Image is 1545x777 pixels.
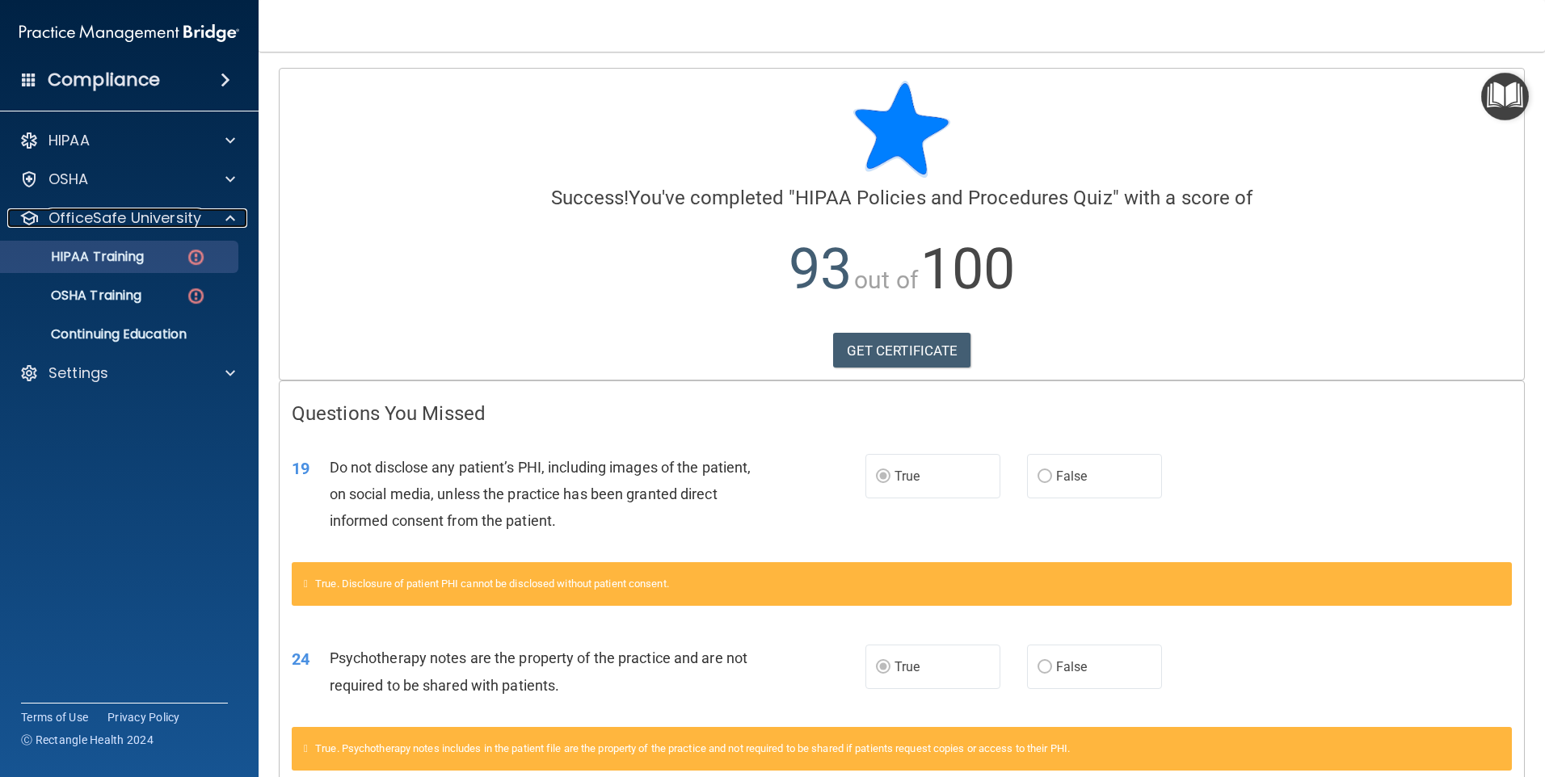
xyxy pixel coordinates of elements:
[1056,468,1088,484] span: False
[1038,661,1052,674] input: False
[292,649,309,669] span: 24
[330,649,747,693] span: Psychotherapy notes are the property of the practice and are not required to be shared with patie...
[48,208,201,228] p: OfficeSafe University
[292,459,309,478] span: 19
[48,170,89,189] p: OSHA
[315,577,669,590] span: True. Disclosure of patient PHI cannot be disclosed without patient consent.
[854,266,918,294] span: out of
[11,326,231,342] p: Continuing Education
[48,131,90,150] p: HIPAA
[876,661,890,674] input: True
[19,363,235,383] a: Settings
[895,659,920,674] span: True
[795,187,1112,209] span: HIPAA Policies and Procedures Quiz
[48,363,108,383] p: Settings
[1056,659,1088,674] span: False
[920,236,1015,302] span: 100
[853,81,950,178] img: blue-star-rounded.9d042014.png
[1464,666,1526,727] iframe: Drift Widget Chat Controller
[292,403,1512,424] h4: Questions You Missed
[330,459,751,529] span: Do not disclose any patient’s PHI, including images of the patient, on social media, unless the p...
[21,709,88,725] a: Terms of Use
[11,249,144,265] p: HIPAA Training
[107,709,180,725] a: Privacy Policy
[876,471,890,483] input: True
[789,236,852,302] span: 93
[186,247,206,267] img: danger-circle.6113f641.png
[19,208,235,228] a: OfficeSafe University
[19,17,239,49] img: PMB logo
[315,742,1070,754] span: True. Psychotherapy notes includes in the patient file are the property of the practice and not r...
[48,69,160,91] h4: Compliance
[833,333,971,368] a: GET CERTIFICATE
[19,131,235,150] a: HIPAA
[21,732,154,748] span: Ⓒ Rectangle Health 2024
[551,187,629,209] span: Success!
[186,286,206,306] img: danger-circle.6113f641.png
[1481,73,1529,120] button: Open Resource Center
[292,187,1512,208] h4: You've completed " " with a score of
[895,468,920,484] span: True
[11,288,141,304] p: OSHA Training
[1038,471,1052,483] input: False
[19,170,235,189] a: OSHA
